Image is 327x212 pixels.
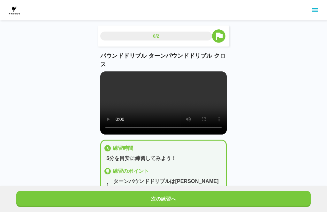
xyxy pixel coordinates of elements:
[106,155,223,162] p: 5分を目安に練習してみよう！
[16,191,311,207] button: 次の練習へ
[113,167,149,175] p: 練習のポイント
[309,5,320,16] button: sidemenu
[153,33,159,39] p: 0/2
[106,181,111,189] p: 1 .
[113,144,133,152] p: 練習時間
[100,52,227,69] p: パウンドドリブル ターンパウンドドリブル クロス
[113,178,223,193] p: ターンパウンドドリブルは[PERSON_NAME]に強くつきながら外に弾くイメージで行う。
[8,4,20,17] img: dummy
